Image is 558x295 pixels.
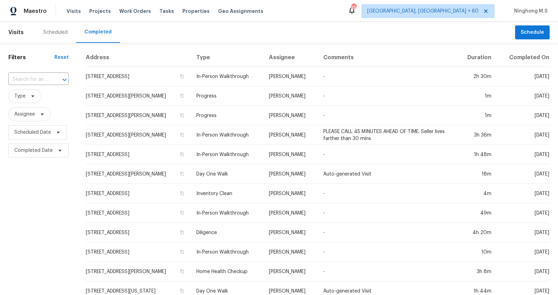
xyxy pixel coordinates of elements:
td: - [318,106,457,125]
span: Visits [8,25,24,40]
td: [PERSON_NAME] [263,223,318,242]
span: Properties [182,8,210,15]
td: [PERSON_NAME] [263,67,318,86]
td: [STREET_ADDRESS] [85,184,191,203]
div: Reset [54,54,69,61]
span: Work Orders [119,8,151,15]
button: Copy Address [179,93,185,99]
td: Inventory Clean [191,184,263,203]
td: [DATE] [497,125,550,145]
button: Copy Address [179,229,185,235]
input: Search for an address... [8,74,49,85]
span: Ninghong M.S [511,8,548,15]
td: [PERSON_NAME] [263,184,318,203]
td: [STREET_ADDRESS][PERSON_NAME] [85,86,191,106]
th: Type [191,48,263,67]
td: 2h 30m [457,67,497,86]
button: Copy Address [179,190,185,196]
td: [STREET_ADDRESS][PERSON_NAME] [85,164,191,184]
td: In-Person Walkthrough [191,203,263,223]
td: [STREET_ADDRESS] [85,145,191,164]
th: Duration [457,48,497,67]
td: - [318,242,457,262]
span: Maestro [24,8,47,15]
td: [STREET_ADDRESS][PERSON_NAME] [85,106,191,125]
td: 10m [457,242,497,262]
th: Comments [318,48,457,67]
button: Copy Address [179,151,185,157]
td: [DATE] [497,106,550,125]
td: - [318,86,457,106]
td: 4m [457,184,497,203]
td: [PERSON_NAME] [263,125,318,145]
div: Completed [84,29,112,36]
td: [STREET_ADDRESS] [85,203,191,223]
button: Copy Address [179,268,185,274]
td: In-Person Walkthrough [191,145,263,164]
td: In-Person Walkthrough [191,67,263,86]
button: Copy Address [179,249,185,255]
button: Copy Address [179,73,185,79]
button: Copy Address [179,112,185,118]
span: Geo Assignments [218,8,263,15]
td: - [318,184,457,203]
td: [DATE] [497,184,550,203]
td: [DATE] [497,67,550,86]
td: [PERSON_NAME] [263,262,318,281]
td: In-Person Walkthrough [191,125,263,145]
td: [PERSON_NAME] [263,106,318,125]
td: - [318,262,457,281]
td: 1h 48m [457,145,497,164]
td: [PERSON_NAME] [263,164,318,184]
td: [STREET_ADDRESS] [85,67,191,86]
td: 18m [457,164,497,184]
td: [PERSON_NAME] [263,145,318,164]
button: Open [60,75,69,85]
td: Progress [191,86,263,106]
span: [GEOGRAPHIC_DATA], [GEOGRAPHIC_DATA] + 60 [367,8,478,15]
span: Schedule [521,28,544,37]
td: - [318,223,457,242]
span: Projects [89,8,111,15]
span: Completed Date [14,147,53,154]
td: Progress [191,106,263,125]
td: [DATE] [497,203,550,223]
td: [PERSON_NAME] [263,203,318,223]
td: - [318,145,457,164]
td: PLEASE CALL 45 MINUTES AHEAD OF TIME. Seller lives farther than 30 mins [318,125,457,145]
button: Copy Address [179,288,185,294]
th: Assignee [263,48,318,67]
td: 1m [457,106,497,125]
button: Copy Address [179,132,185,138]
td: - [318,67,457,86]
span: Visits [67,8,81,15]
td: Auto-generated Visit [318,164,457,184]
button: Copy Address [179,210,185,216]
td: Day One Walk [191,164,263,184]
div: 656 [351,4,356,11]
td: 4h 20m [457,223,497,242]
button: Copy Address [179,171,185,177]
span: Tasks [159,9,174,14]
div: Scheduled [43,29,68,36]
td: [STREET_ADDRESS] [85,223,191,242]
span: Assignee [14,111,35,118]
td: [DATE] [497,262,550,281]
td: 49m [457,203,497,223]
td: [STREET_ADDRESS][PERSON_NAME] [85,125,191,145]
td: 3h 8m [457,262,497,281]
td: [STREET_ADDRESS] [85,242,191,262]
td: Home Health Checkup [191,262,263,281]
td: [DATE] [497,164,550,184]
td: [STREET_ADDRESS][PERSON_NAME] [85,262,191,281]
h1: Filters [8,54,54,61]
span: Type [14,93,25,100]
td: [PERSON_NAME] [263,242,318,262]
td: [DATE] [497,86,550,106]
td: - [318,203,457,223]
td: 3h 36m [457,125,497,145]
span: Scheduled Date [14,129,51,136]
td: [PERSON_NAME] [263,86,318,106]
th: Completed On [497,48,550,67]
th: Address [85,48,191,67]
